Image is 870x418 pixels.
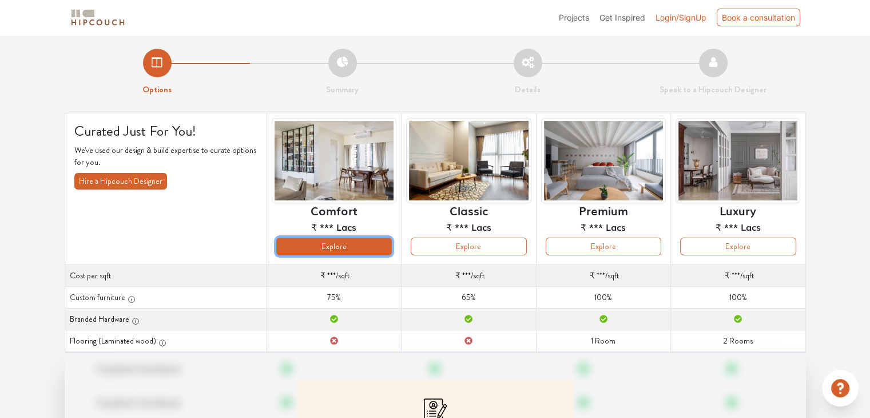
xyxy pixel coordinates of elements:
[717,9,800,26] div: Book a consultation
[74,144,257,168] p: We've used our design & build expertise to curate options for you.
[65,330,267,352] th: Flooring (Laminated wood)
[599,13,645,22] span: Get Inspired
[660,83,766,96] strong: Speak to a Hipcouch Designer
[559,13,589,22] span: Projects
[671,330,805,352] td: 2 Rooms
[272,118,396,203] img: header-preview
[276,238,392,255] button: Explore
[536,287,670,309] td: 100%
[671,287,805,309] td: 100%
[515,83,541,96] strong: Details
[311,203,357,217] h6: Comfort
[536,265,670,287] td: /sqft
[65,287,267,309] th: Custom furniture
[65,265,267,287] th: Cost per sqft
[680,238,796,255] button: Explore
[402,265,536,287] td: /sqft
[69,5,126,30] span: logo-horizontal.svg
[541,118,666,203] img: header-preview
[579,203,628,217] h6: Premium
[69,7,126,27] img: logo-horizontal.svg
[65,309,267,330] th: Branded Hardware
[671,265,805,287] td: /sqft
[267,287,401,309] td: 75%
[536,330,670,352] td: 1 Room
[656,13,706,22] span: Login/SignUp
[450,203,488,217] h6: Classic
[267,265,401,287] td: /sqft
[546,238,661,255] button: Explore
[402,287,536,309] td: 65%
[676,118,800,203] img: header-preview
[406,118,531,203] img: header-preview
[411,238,526,255] button: Explore
[720,203,756,217] h6: Luxury
[142,83,172,96] strong: Options
[74,173,167,190] button: Hire a Hipcouch Designer
[74,123,257,140] h4: Curated Just For You!
[326,83,359,96] strong: Summary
